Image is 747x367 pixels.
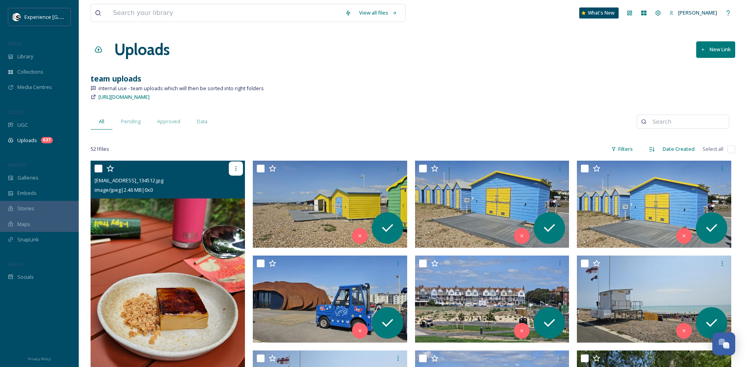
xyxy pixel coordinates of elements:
a: Privacy Policy [28,354,51,363]
span: SnapLink [17,236,39,243]
span: Select all [703,145,723,153]
a: [URL][DOMAIN_NAME] [98,92,150,102]
div: Filters [607,141,637,157]
span: SOCIALS [8,261,24,267]
span: internal use - team uploads which will then be sorted into right folders [98,85,264,92]
span: image/jpeg | 2.46 MB | 0 x 0 [95,186,153,193]
span: UGC [17,121,28,129]
span: Maps [17,221,30,228]
span: Media Centres [17,83,52,91]
span: Collections [17,68,43,76]
a: View all files [355,5,401,20]
input: Search [649,114,725,130]
span: Pending [121,118,141,125]
span: COLLECT [8,109,25,115]
div: 637 [41,137,53,143]
span: Data [197,118,208,125]
span: Socials [17,273,34,281]
img: ext_1754663179.306532_lozkp@msn.com-20250806_121349.jpg [253,161,407,248]
a: What's New [579,7,619,19]
input: Search your library [109,4,341,22]
span: Uploads [17,137,37,144]
button: Open Chat [712,332,735,355]
a: Uploads [114,38,170,61]
span: WIDGETS [8,162,26,168]
div: Date Created [659,141,699,157]
span: Approved [157,118,180,125]
img: WSCC%20ES%20Socials%20Icon%20-%20Secondary%20-%20Black.jpg [13,13,20,21]
img: ext_1754663175.712882_lozkp@msn.com-20250806_123122.jpg [577,256,731,343]
img: ext_1754663179.105336_lozkp@msn.com-20250806_121248.jpg [577,161,731,248]
span: 521 file s [91,145,109,153]
img: ext_1754663179.237135_lozkp@msn.com-20250806_121250.jpg [415,161,569,248]
span: [EMAIL_ADDRESS]_134512.jpg [95,177,163,184]
span: Privacy Policy [28,356,51,361]
span: [PERSON_NAME] [678,9,717,16]
span: [URL][DOMAIN_NAME] [98,93,150,100]
img: ext_1754663175.785829_lozkp@msn.com-20250806_122333.jpg [415,256,569,343]
span: Experience [GEOGRAPHIC_DATA] [24,13,102,20]
span: All [99,118,104,125]
span: Galleries [17,174,39,182]
a: [PERSON_NAME] [665,5,721,20]
img: ext_1754663179.026875_lozkp@msn.com-20250806_121445.jpg [253,256,407,343]
span: Stories [17,205,34,212]
span: Embeds [17,189,37,197]
strong: team uploads [91,73,141,84]
button: New Link [696,41,735,57]
span: MEDIA [8,41,22,46]
span: Library [17,53,33,60]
